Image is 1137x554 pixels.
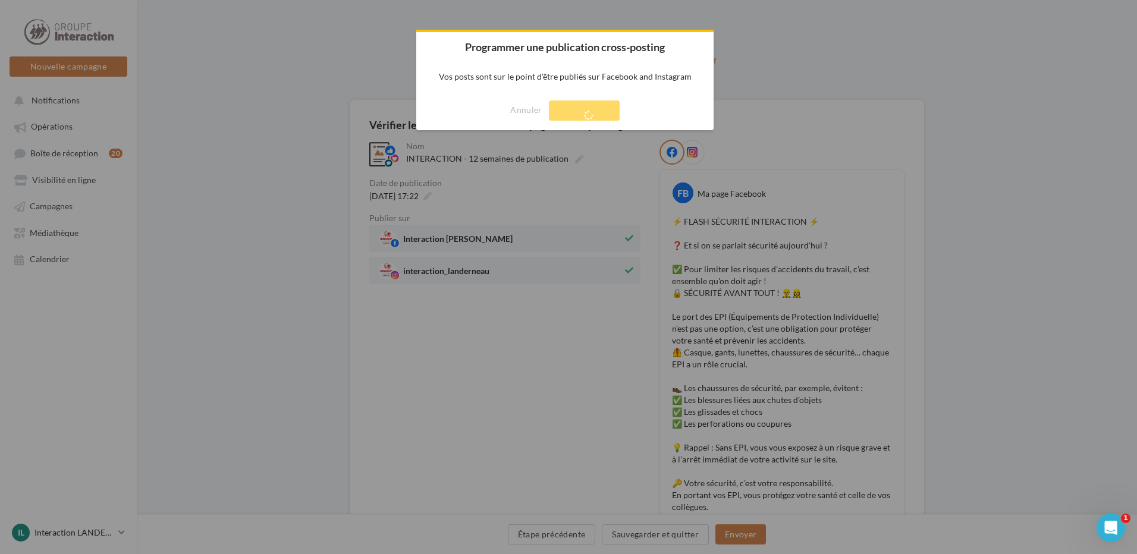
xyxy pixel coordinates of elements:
[510,100,542,119] button: Annuler
[549,100,620,121] button: Programmer
[416,32,714,62] h2: Programmer une publication cross-posting
[1097,514,1125,542] iframe: Intercom live chat
[416,62,714,91] p: Vos posts sont sur le point d'être publiés sur Facebook and Instagram
[1121,514,1130,523] span: 1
